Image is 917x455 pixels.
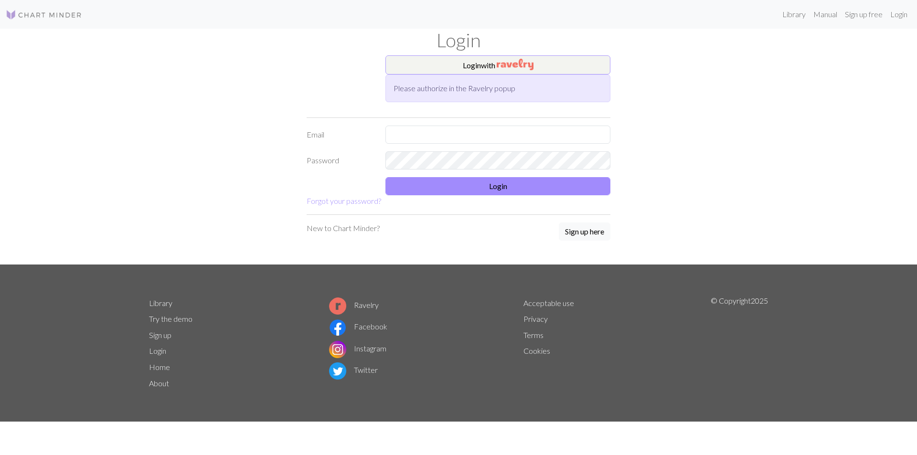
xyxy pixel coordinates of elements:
img: Ravelry logo [329,297,346,315]
a: Forgot your password? [307,196,381,205]
a: Terms [523,330,544,339]
button: Sign up here [559,222,610,241]
a: Sign up free [841,5,886,24]
a: Ravelry [329,300,379,309]
a: Library [149,298,172,307]
a: Sign up [149,330,171,339]
a: Library [778,5,810,24]
a: About [149,379,169,388]
button: Loginwith [385,55,610,74]
button: Login [385,177,610,195]
a: Privacy [523,314,548,323]
a: Facebook [329,322,387,331]
a: Login [886,5,911,24]
a: Login [149,346,166,355]
a: Home [149,362,170,371]
img: Ravelry [497,59,533,70]
img: Logo [6,9,82,21]
a: Acceptable use [523,298,574,307]
p: New to Chart Minder? [307,222,380,234]
h1: Login [143,29,774,52]
div: Please authorize in the Ravelry popup [385,74,610,102]
img: Facebook logo [329,319,346,336]
a: Cookies [523,346,550,355]
label: Email [301,126,380,144]
label: Password [301,151,380,169]
p: © Copyright 2025 [711,295,768,392]
a: Try the demo [149,314,192,323]
img: Twitter logo [329,362,346,380]
a: Twitter [329,365,378,374]
a: Instagram [329,344,386,353]
a: Manual [810,5,841,24]
img: Instagram logo [329,341,346,358]
a: Sign up here [559,222,610,242]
